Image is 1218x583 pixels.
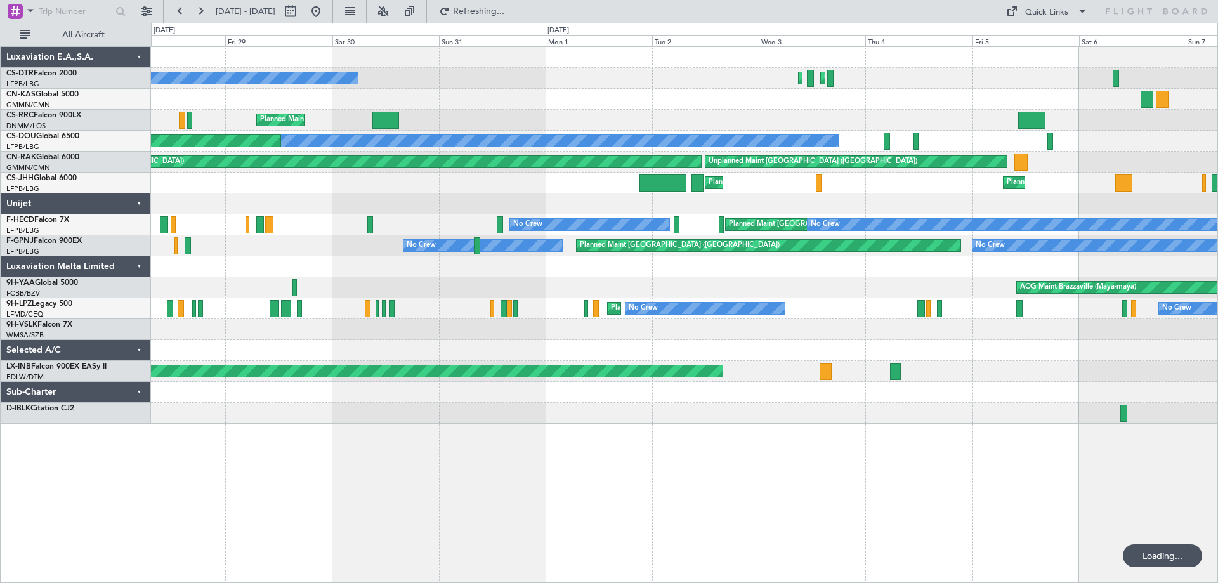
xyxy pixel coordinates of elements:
a: D-IBLKCitation CJ2 [6,405,74,412]
span: LX-INB [6,363,31,370]
div: AOG Maint Brazzaville (Maya-maya) [1020,278,1136,297]
input: Trip Number [39,2,112,21]
a: GMMN/CMN [6,100,50,110]
span: F-GPNJ [6,237,34,245]
span: F-HECD [6,216,34,224]
a: WMSA/SZB [6,331,44,340]
div: Quick Links [1025,6,1068,19]
div: No Crew [513,215,542,234]
div: Planned Maint [GEOGRAPHIC_DATA] ([GEOGRAPHIC_DATA]) [1007,173,1207,192]
span: All Aircraft [33,30,134,39]
button: Quick Links [1000,1,1094,22]
a: LFPB/LBG [6,226,39,235]
a: GMMN/CMN [6,163,50,173]
a: F-GPNJFalcon 900EX [6,237,82,245]
div: Planned Maint Nice ([GEOGRAPHIC_DATA]) [611,299,752,318]
div: No Crew [1162,299,1191,318]
button: All Aircraft [14,25,138,45]
div: Fri 5 [972,35,1079,46]
div: Planned Maint [GEOGRAPHIC_DATA] (Ataturk) [824,69,975,88]
div: Planned Maint [GEOGRAPHIC_DATA] ([GEOGRAPHIC_DATA]) [260,110,460,129]
div: [DATE] [547,25,569,36]
span: CS-DTR [6,70,34,77]
a: LFPB/LBG [6,79,39,89]
span: CS-DOU [6,133,36,140]
div: Wed 3 [759,35,865,46]
a: LFPB/LBG [6,184,39,193]
div: Planned Maint [GEOGRAPHIC_DATA] ([GEOGRAPHIC_DATA]) [709,173,908,192]
div: Thu 4 [865,35,972,46]
a: 9H-LPZLegacy 500 [6,300,72,308]
a: LFPB/LBG [6,142,39,152]
div: [DATE] [154,25,175,36]
div: Planned Maint [GEOGRAPHIC_DATA] ([GEOGRAPHIC_DATA]) [729,215,929,234]
div: Loading... [1123,544,1202,567]
a: CS-DTRFalcon 2000 [6,70,77,77]
span: 9H-VSLK [6,321,37,329]
a: 9H-VSLKFalcon 7X [6,321,72,329]
span: CN-RAK [6,154,36,161]
a: LX-INBFalcon 900EX EASy II [6,363,107,370]
div: No Crew [629,299,658,318]
a: FCBB/BZV [6,289,40,298]
a: CN-KASGlobal 5000 [6,91,79,98]
a: LFPB/LBG [6,247,39,256]
a: CN-RAKGlobal 6000 [6,154,79,161]
div: No Crew [407,236,436,255]
a: CS-RRCFalcon 900LX [6,112,81,119]
a: CS-JHHGlobal 6000 [6,174,77,182]
div: Planned Maint [GEOGRAPHIC_DATA] ([GEOGRAPHIC_DATA]) [580,236,780,255]
div: Sat 30 [332,35,439,46]
span: 9H-LPZ [6,300,32,308]
a: 9H-YAAGlobal 5000 [6,279,78,287]
span: [DATE] - [DATE] [216,6,275,17]
div: No Crew [976,236,1005,255]
a: LFMD/CEQ [6,310,43,319]
span: Refreshing... [452,7,506,16]
span: CS-JHH [6,174,34,182]
a: F-HECDFalcon 7X [6,216,69,224]
span: CS-RRC [6,112,34,119]
div: Sun 31 [439,35,546,46]
a: DNMM/LOS [6,121,46,131]
span: CN-KAS [6,91,36,98]
div: Mon 1 [546,35,652,46]
div: Unplanned Maint [GEOGRAPHIC_DATA] ([GEOGRAPHIC_DATA]) [709,152,917,171]
a: EDLW/DTM [6,372,44,382]
div: Thu 28 [119,35,225,46]
div: Fri 29 [225,35,332,46]
button: Refreshing... [433,1,509,22]
div: Sat 6 [1079,35,1186,46]
span: 9H-YAA [6,279,35,287]
span: D-IBLK [6,405,30,412]
div: No Crew [811,215,840,234]
div: Tue 2 [652,35,759,46]
a: CS-DOUGlobal 6500 [6,133,79,140]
